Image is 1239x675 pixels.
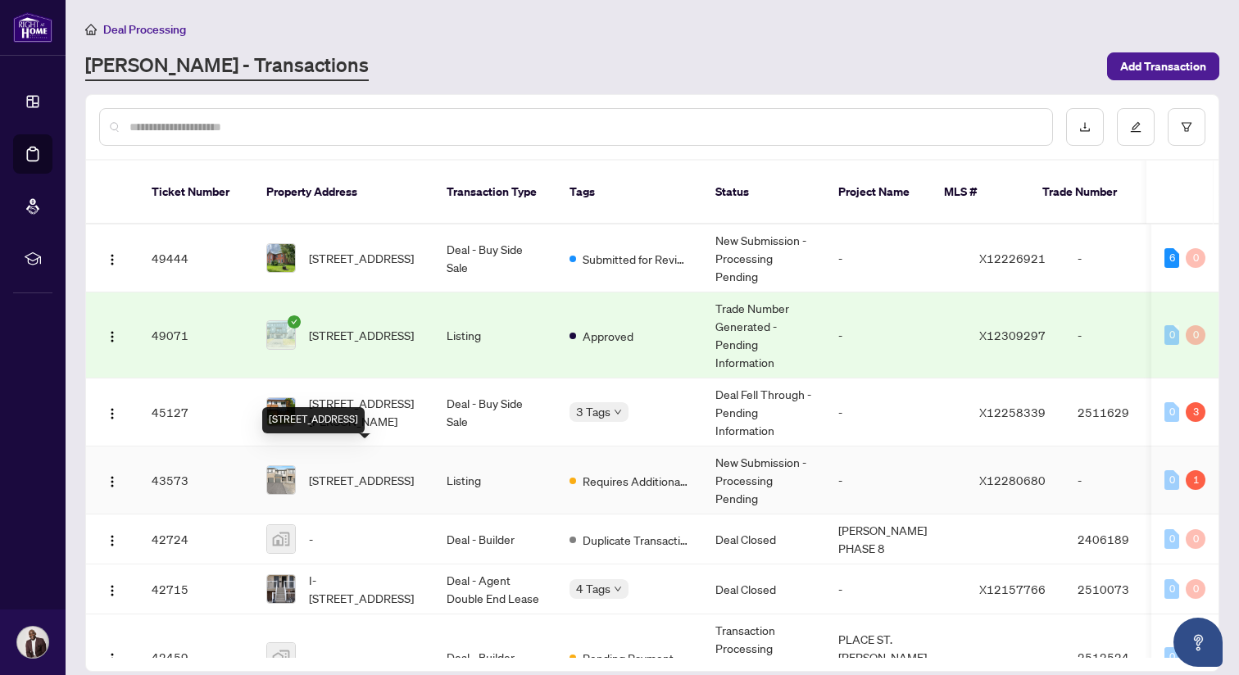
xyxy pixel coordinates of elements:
[253,161,433,224] th: Property Address
[267,643,295,671] img: thumbnail-img
[1164,579,1179,599] div: 0
[825,564,966,614] td: -
[267,525,295,553] img: thumbnail-img
[1168,108,1205,146] button: filter
[1079,121,1091,133] span: download
[1064,514,1179,564] td: 2406189
[99,526,125,552] button: Logo
[1164,325,1179,345] div: 0
[1064,446,1179,514] td: -
[85,52,369,81] a: [PERSON_NAME] - Transactions
[17,627,48,658] img: Profile Icon
[583,250,689,268] span: Submitted for Review
[1173,618,1223,667] button: Open asap
[309,471,414,489] span: [STREET_ADDRESS]
[1107,52,1219,80] button: Add Transaction
[138,161,253,224] th: Ticket Number
[106,330,119,343] img: Logo
[1064,292,1179,378] td: -
[702,514,825,564] td: Deal Closed
[1164,470,1179,490] div: 0
[979,328,1046,342] span: X12309297
[99,322,125,348] button: Logo
[583,531,689,549] span: Duplicate Transaction
[267,466,295,494] img: thumbnail-img
[702,378,825,446] td: Deal Fell Through - Pending Information
[1186,248,1205,268] div: 0
[702,446,825,514] td: New Submission - Processing Pending
[106,652,119,665] img: Logo
[1186,529,1205,549] div: 0
[1117,108,1155,146] button: edit
[433,378,556,446] td: Deal - Buy Side Sale
[1064,224,1179,292] td: -
[106,584,119,597] img: Logo
[1064,564,1179,614] td: 2510073
[576,402,610,421] span: 3 Tags
[614,408,622,416] span: down
[103,22,186,37] span: Deal Processing
[1164,529,1179,549] div: 0
[825,378,966,446] td: -
[106,407,119,420] img: Logo
[138,378,253,446] td: 45127
[99,467,125,493] button: Logo
[979,473,1046,487] span: X12280680
[99,644,125,670] button: Logo
[309,530,313,548] span: -
[99,399,125,425] button: Logo
[825,224,966,292] td: -
[583,649,674,667] span: Pending Payment
[556,161,702,224] th: Tags
[576,579,610,598] span: 4 Tags
[267,244,295,272] img: thumbnail-img
[583,327,633,345] span: Approved
[825,446,966,514] td: -
[433,224,556,292] td: Deal - Buy Side Sale
[99,245,125,271] button: Logo
[1120,53,1206,79] span: Add Transaction
[106,475,119,488] img: Logo
[825,292,966,378] td: -
[309,394,420,430] span: [STREET_ADDRESS][PERSON_NAME]
[702,224,825,292] td: New Submission - Processing Pending
[99,576,125,602] button: Logo
[106,253,119,266] img: Logo
[138,292,253,378] td: 49071
[825,514,966,564] td: [PERSON_NAME] PHASE 8
[267,575,295,603] img: thumbnail-img
[702,564,825,614] td: Deal Closed
[1164,402,1179,422] div: 0
[309,648,313,666] span: -
[979,582,1046,596] span: X12157766
[13,12,52,43] img: logo
[138,564,253,614] td: 42715
[1181,121,1192,133] span: filter
[1186,579,1205,599] div: 0
[262,407,365,433] div: [STREET_ADDRESS]
[309,571,420,607] span: I-[STREET_ADDRESS]
[267,398,295,426] img: thumbnail-img
[1186,402,1205,422] div: 3
[433,292,556,378] td: Listing
[138,514,253,564] td: 42724
[433,446,556,514] td: Listing
[1164,248,1179,268] div: 6
[267,321,295,349] img: thumbnail-img
[1029,161,1144,224] th: Trade Number
[138,446,253,514] td: 43573
[1164,647,1179,667] div: 0
[583,472,689,490] span: Requires Additional Docs
[702,292,825,378] td: Trade Number Generated - Pending Information
[309,249,414,267] span: [STREET_ADDRESS]
[1186,325,1205,345] div: 0
[931,161,1029,224] th: MLS #
[433,564,556,614] td: Deal - Agent Double End Lease
[288,315,301,328] span: check-circle
[825,161,931,224] th: Project Name
[433,514,556,564] td: Deal - Builder
[433,161,556,224] th: Transaction Type
[702,161,825,224] th: Status
[106,534,119,547] img: Logo
[1186,470,1205,490] div: 1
